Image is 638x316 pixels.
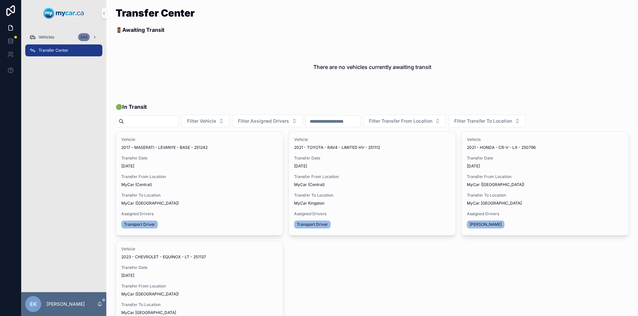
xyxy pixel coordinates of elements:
span: Assigned Drivers [467,211,623,217]
span: Transfer To Location [121,193,277,198]
span: MyCar ([GEOGRAPHIC_DATA]) [121,291,179,297]
span: Filter Transfer From Location [369,118,432,124]
span: Assigned Drivers [121,211,277,217]
span: MyCar ([GEOGRAPHIC_DATA]) [121,201,179,206]
span: [DATE] [121,273,277,278]
span: 🟢 [116,103,147,111]
a: Vehicle2021 - TOYOTA - RAV4 - LIMITED HV - 251112Transfer Date[DATE]Transfer From LocationMyCar (... [288,131,456,235]
span: Transfer Date [294,156,450,161]
span: [DATE] [467,163,623,169]
span: Transfer From Location [121,284,277,289]
div: scrollable content [21,27,106,65]
a: Vehicle2017 - MASERATI - LEVANYE - BASE - 251242Transfer Date[DATE]Transfer From LocationMyCar (C... [116,131,283,235]
span: Transfer To Location [467,193,623,198]
a: Vehicles344 [25,31,102,43]
span: Transfer From Location [467,174,623,179]
span: Vehicle [121,246,277,252]
span: Filter Assigned Drivers [238,118,289,124]
span: MyCar Kingston [294,201,324,206]
span: Transport Driver [124,222,155,227]
span: Transfer Date [121,265,277,270]
strong: Awaiting Transit [122,27,164,33]
span: MyCar ([GEOGRAPHIC_DATA]) [467,182,524,187]
span: MyCar [GEOGRAPHIC_DATA] [121,310,176,315]
span: Assigned Drivers [294,211,450,217]
span: Transfer To Location [294,193,450,198]
span: Vehicle [121,137,277,142]
h1: Transfer Center [116,8,195,18]
span: Filter Transfer To Location [454,118,512,124]
button: Select Button [363,115,446,127]
span: EK [30,300,37,308]
span: Transfer Date [121,156,277,161]
img: App logo [44,8,84,19]
span: 2017 - MASERATI - LEVANYE - BASE - 251242 [121,145,208,150]
span: MyCar (Central) [121,182,152,187]
span: Transfer From Location [121,174,277,179]
span: Vehicles [39,34,54,40]
p: 🚦 [116,26,195,34]
div: 344 [78,33,90,41]
strong: In Transit [122,103,147,110]
span: [PERSON_NAME] [470,222,502,227]
span: Vehicle [294,137,450,142]
span: [DATE] [121,163,277,169]
button: Select Button [449,115,526,127]
span: 2021 - TOYOTA - RAV4 - LIMITED HV - 251112 [294,145,380,150]
span: [DATE] [294,163,450,169]
a: Vehicle2021 - HONDA - CR-V - LX - 250796Transfer Date[DATE]Transfer From LocationMyCar ([GEOGRAPH... [461,131,629,235]
p: [PERSON_NAME] [47,301,85,307]
span: 2021 - HONDA - CR-V - LX - 250796 [467,145,536,150]
span: MyCar [GEOGRAPHIC_DATA] [467,201,522,206]
button: Select Button [232,115,303,127]
span: Transfer Date [467,156,623,161]
span: Transfer From Location [294,174,450,179]
span: 2023 - CHEVROLET - EQUINOX - LT - 251137 [121,254,206,260]
span: Transfer To Location [121,302,277,307]
span: Transport Driver [297,222,328,227]
span: Filter Vehicle [187,118,216,124]
span: MyCar (Central) [294,182,325,187]
button: Select Button [181,115,230,127]
span: Transfer Center [39,48,68,53]
span: Vehicle [467,137,623,142]
h2: There are no vehicles currently awaiting transit [313,63,431,71]
a: Transfer Center [25,44,102,56]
